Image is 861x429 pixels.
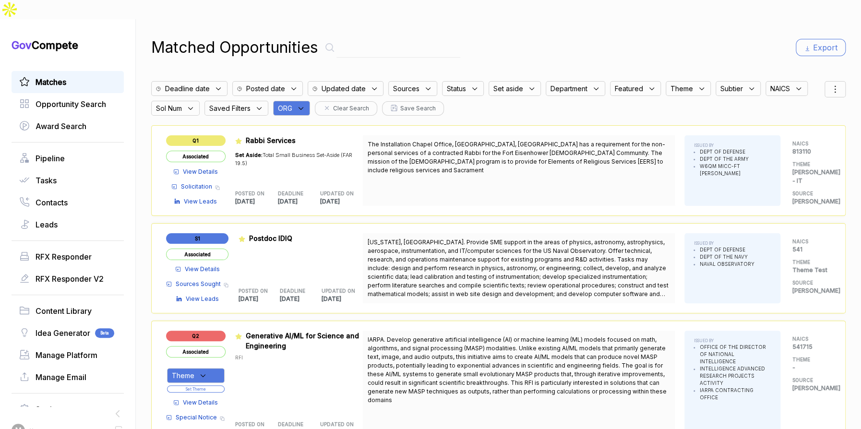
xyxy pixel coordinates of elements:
p: Theme Test [792,266,831,274]
span: Generative AI/ML for Science and Engineering [246,332,359,350]
h5: POSTED ON [235,190,263,197]
span: View Leads [186,295,219,303]
h5: UPDATED ON [320,421,347,428]
span: Associated [166,249,228,260]
span: Sources Sought [176,280,221,288]
span: Theme [172,370,194,381]
h5: UPDATED ON [322,287,348,295]
h5: ISSUED BY [694,338,771,344]
li: NAVAL OBSERVATORY [700,261,754,268]
li: DEPT OF DEFENSE [700,148,771,155]
span: Associated [166,346,226,357]
span: Status [447,83,466,94]
span: Sol Num [156,103,182,113]
span: Total Small Business Set-Aside (FAR 19.5) [235,152,352,167]
h5: DEADLINE [280,287,306,295]
span: Matches [36,76,66,88]
button: Export [796,39,846,56]
span: Manage Platform [36,349,97,361]
span: IARPA. Develop generative artificial intelligence (AI) or machine learning (ML) models focused on... [368,336,667,404]
span: Q1 [166,135,226,146]
h5: SOURCE [792,279,831,286]
span: RFX Responder V2 [36,273,104,285]
h5: NAICS [792,238,831,245]
span: Saved Filters [209,103,251,113]
li: DEPT OF THE NAVY [700,253,754,261]
span: Subtier [720,83,743,94]
p: 813110 [792,147,831,156]
h5: ISSUED BY [694,143,771,148]
span: Deadline date [165,83,210,94]
h5: ISSUED BY [694,240,754,246]
h5: POSTED ON [235,421,263,428]
p: [PERSON_NAME] [792,286,831,295]
span: Rabbi Services [246,136,296,144]
p: [PERSON_NAME] [792,384,831,393]
a: Matches [19,76,116,88]
span: Gov [12,39,32,51]
p: 541715 [792,343,831,351]
p: [DATE] [320,197,363,206]
h5: DEADLINE [278,190,305,197]
h5: NAICS [792,335,831,343]
a: Solicitation [171,182,212,191]
a: Award Search [19,120,116,132]
span: View Details [183,167,218,176]
h5: DEADLINE [278,421,305,428]
span: View Details [185,265,220,274]
span: ORG [278,103,292,113]
span: View Leads [184,197,217,206]
span: Department [550,83,587,94]
button: Clear Search [315,101,377,116]
h5: SOURCE [792,190,831,197]
span: View Details [183,398,218,407]
p: 541 [792,245,831,254]
li: OFFICE OF THE DIRECTOR OF NATIONAL INTELLIGENCE [700,344,771,365]
p: - [792,363,831,372]
p: [PERSON_NAME] - IT [792,168,831,185]
h1: Matched Opportunities [151,36,318,59]
h1: Compete [12,38,124,52]
span: RFX Responder [36,251,92,262]
li: W6QM MICC-FT [PERSON_NAME] [700,163,771,177]
span: Pipeline [36,153,65,164]
a: Tasks [19,175,116,186]
a: Sources Sought [166,280,221,288]
span: Postdoc IDIQ [249,234,292,242]
a: RFX Responder [19,251,116,262]
a: Idea GeneratorBeta [19,327,116,339]
span: Beta [95,328,114,338]
span: Save Search [400,104,436,113]
h5: THEME [792,356,831,363]
a: Leads [19,219,116,230]
span: Idea Generator [36,327,90,339]
span: Sources [393,83,419,94]
span: Solicitation [181,182,212,191]
p: [DATE] [278,197,321,206]
a: Opportunity Search [19,98,116,110]
span: Q2 [166,331,226,341]
span: Featured [615,83,643,94]
a: Special Notice [166,413,217,422]
a: Content Library [19,305,116,317]
p: [DATE] [239,295,280,303]
li: DEPT OF THE ARMY [700,155,771,163]
span: NAICS [770,83,790,94]
span: RFI [235,355,243,360]
span: Leads [36,219,58,230]
span: Content Library [36,305,92,317]
p: [DATE] [322,295,363,303]
li: IARPA CONTRACTING OFFICE [700,387,771,401]
span: Posted date [246,83,285,94]
span: Set Aside: [235,152,263,158]
h5: SOURCE [792,377,831,384]
a: RFX Responder V2 [19,273,116,285]
p: [DATE] [235,197,278,206]
button: Save Search [382,101,444,116]
span: Contacts [36,197,68,208]
span: S1 [166,233,228,244]
h5: THEME [792,259,831,266]
span: Manage Email [36,371,86,383]
span: Tasks [36,175,57,186]
span: Opportunity Search [36,98,106,110]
